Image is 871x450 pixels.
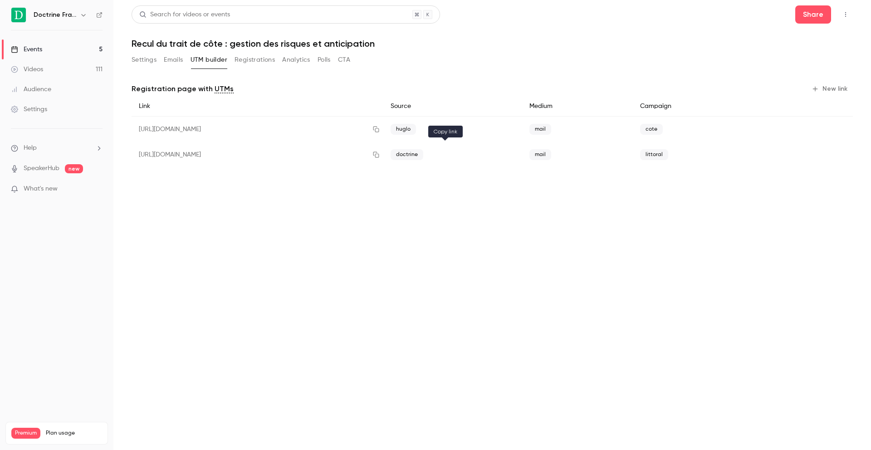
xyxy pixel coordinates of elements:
div: Campaign [633,96,768,117]
div: Settings [11,105,47,114]
span: doctrine [391,149,423,160]
span: mail [529,149,551,160]
button: CTA [338,53,350,67]
div: [URL][DOMAIN_NAME] [132,142,383,167]
span: Help [24,143,37,153]
button: Settings [132,53,157,67]
div: Medium [522,96,633,117]
button: Emails [164,53,183,67]
span: huglo [391,124,416,135]
h6: Doctrine France [34,10,76,20]
button: Registrations [235,53,275,67]
span: cote [640,124,663,135]
div: Search for videos or events [139,10,230,20]
button: Analytics [282,53,310,67]
button: UTM builder [191,53,227,67]
div: Videos [11,65,43,74]
a: SpeakerHub [24,164,59,173]
button: New link [808,82,853,96]
button: Share [795,5,831,24]
img: Doctrine France [11,8,26,22]
div: [URL][DOMAIN_NAME] [132,117,383,142]
span: littoral [640,149,668,160]
a: UTMs [215,83,234,94]
div: Source [383,96,522,117]
button: Polls [318,53,331,67]
iframe: Noticeable Trigger [92,185,103,193]
div: Events [11,45,42,54]
span: What's new [24,184,58,194]
span: Premium [11,428,40,439]
div: Audience [11,85,51,94]
p: Registration page with [132,83,234,94]
span: mail [529,124,551,135]
span: Plan usage [46,430,102,437]
div: Link [132,96,383,117]
h1: Recul du trait de côte : gestion des risques et anticipation [132,38,853,49]
li: help-dropdown-opener [11,143,103,153]
span: new [65,164,83,173]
